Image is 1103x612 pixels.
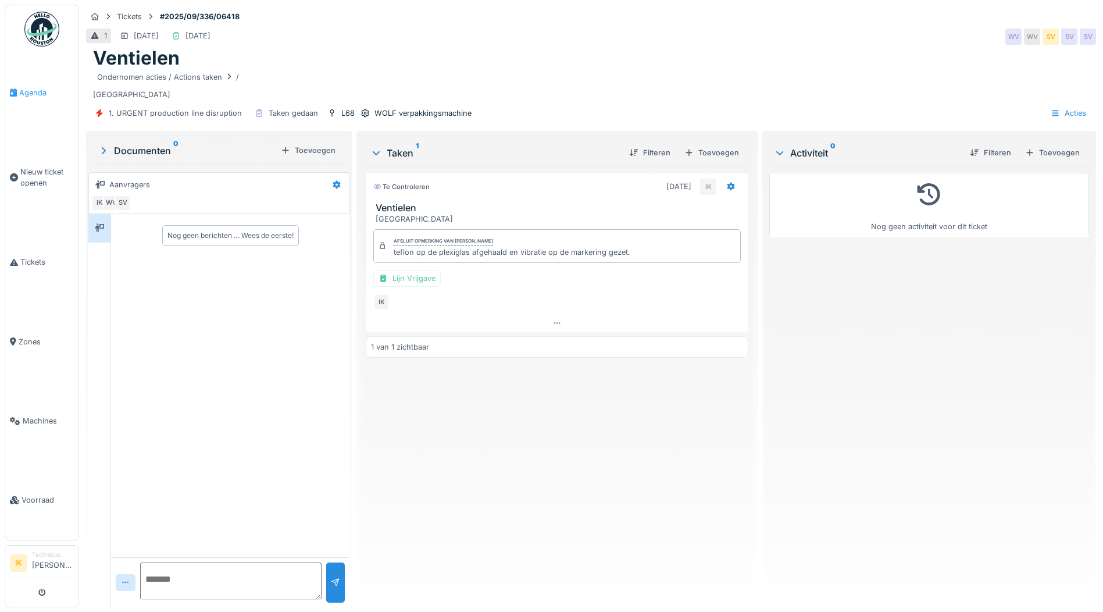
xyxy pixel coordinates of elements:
div: Ondernomen acties / Actions taken / [97,72,239,83]
div: Toevoegen [276,143,340,158]
a: Machines [5,382,78,461]
div: 1 van 1 zichtbaar [371,341,429,353]
div: Nog geen activiteit voor dit ticket [777,178,1081,232]
div: IK [373,294,390,310]
div: SV [1061,29,1077,45]
div: [GEOGRAPHIC_DATA] [376,214,743,225]
div: WV [1005,29,1022,45]
span: Agenda [19,87,74,98]
div: SV [1080,29,1096,45]
span: Zones [19,336,74,347]
h1: Ventielen [93,47,180,69]
div: Afsluit opmerking van [PERSON_NAME] [394,237,493,245]
sup: 0 [173,144,179,158]
div: [DATE] [185,30,210,41]
span: Tickets [20,257,74,268]
li: IK [10,554,27,572]
sup: 1 [416,146,419,160]
div: Tickets [117,11,142,22]
img: Badge_color-CXgf-gQk.svg [24,12,59,47]
div: Activiteit [774,146,961,160]
div: SV [1043,29,1059,45]
div: Toevoegen [1020,145,1084,161]
h3: Ventielen [376,202,743,214]
a: Nieuw ticket openen [5,132,78,223]
div: WOLF verpakkingsmachine [374,108,472,119]
a: Tickets [5,223,78,302]
div: L68 [341,108,355,119]
strong: #2025/09/336/06418 [155,11,244,22]
a: Voorraad [5,461,78,540]
div: Technicus [32,550,74,559]
div: Nog geen berichten … Wees de eerste! [167,230,294,241]
div: Documenten [98,144,276,158]
div: Lijn Vrijgave [373,270,441,287]
div: Aanvragers [109,179,150,190]
a: Agenda [5,53,78,132]
div: Acties [1045,105,1091,122]
div: Toevoegen [680,145,744,161]
div: IK [700,179,716,195]
div: WV [1024,29,1040,45]
div: Filteren [624,145,675,161]
div: Taken [370,146,620,160]
a: IK Technicus[PERSON_NAME] [10,550,74,578]
span: Voorraad [22,494,74,506]
div: teflon op de plexiglas afgehaald en vibratie op de markering gezet. [394,247,630,258]
div: 1. URGENT production line disruption [109,108,242,119]
div: Taken gedaan [269,108,318,119]
div: [DATE] [666,181,691,192]
span: Machines [23,415,74,426]
div: [GEOGRAPHIC_DATA] [93,70,1089,100]
span: Nieuw ticket openen [20,166,74,188]
sup: 0 [830,146,836,160]
div: SV [115,195,131,211]
div: Filteren [965,145,1016,161]
div: 1 [104,30,107,41]
div: IK [91,195,108,211]
div: Te controleren [373,182,430,192]
a: Zones [5,302,78,381]
li: [PERSON_NAME] [32,550,74,575]
div: [DATE] [134,30,159,41]
div: WV [103,195,119,211]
